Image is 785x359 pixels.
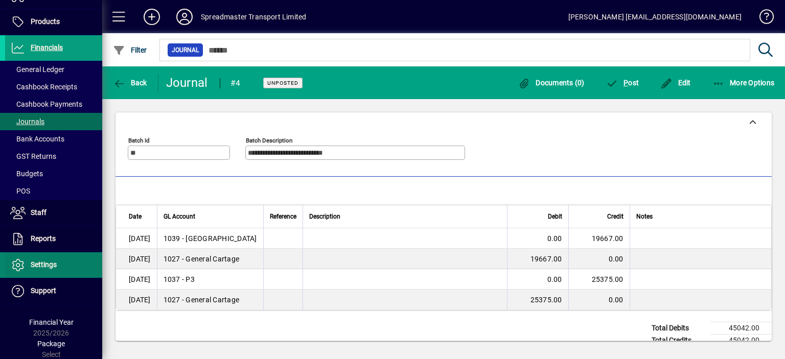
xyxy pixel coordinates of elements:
[5,165,102,182] a: Budgets
[172,45,199,55] span: Journal
[166,75,210,91] div: Journal
[507,290,568,310] td: 25375.00
[116,228,157,249] td: [DATE]
[230,75,241,91] div: #4
[31,234,56,243] span: Reports
[164,295,240,305] span: 1027 - General Cartage
[568,269,630,290] td: 25375.00
[5,9,102,35] a: Products
[116,269,157,290] td: [DATE]
[164,211,195,222] span: GL Account
[31,17,60,26] span: Products
[270,211,296,222] span: Reference
[164,254,240,264] span: 1027 - General Cartage
[516,74,587,92] button: Documents (0)
[10,187,30,195] span: POS
[10,65,64,74] span: General Ledger
[660,79,691,87] span: Edit
[246,137,292,144] mat-label: Batch Description
[201,9,306,25] div: Spreadmaster Transport Limited
[5,130,102,148] a: Bank Accounts
[5,113,102,130] a: Journals
[164,274,195,284] span: 1037 - P3
[607,211,624,222] span: Credit
[168,8,201,26] button: Profile
[624,79,628,87] span: P
[5,61,102,78] a: General Ledger
[110,74,150,92] button: Back
[5,95,102,113] a: Cashbook Payments
[10,100,82,108] span: Cashbook Payments
[5,182,102,200] a: POS
[5,148,102,165] a: GST Returns
[5,200,102,226] a: Staff
[658,74,694,92] button: Edit
[568,290,630,310] td: 0.00
[116,290,157,310] td: [DATE]
[710,322,772,334] td: 45042.00
[31,43,63,52] span: Financials
[116,249,157,269] td: [DATE]
[5,252,102,278] a: Settings
[548,211,562,222] span: Debit
[712,79,775,87] span: More Options
[113,79,147,87] span: Back
[10,117,44,126] span: Journals
[568,228,630,249] td: 19667.00
[5,226,102,252] a: Reports
[129,211,142,222] span: Date
[31,286,56,295] span: Support
[128,137,150,144] mat-label: Batch Id
[647,322,710,334] td: Total Debits
[647,334,710,347] td: Total Credits
[29,318,74,326] span: Financial Year
[606,79,639,87] span: ost
[113,46,147,54] span: Filter
[507,249,568,269] td: 19667.00
[309,211,340,222] span: Description
[37,340,65,348] span: Package
[110,41,150,59] button: Filter
[636,211,653,222] span: Notes
[10,83,77,91] span: Cashbook Receipts
[31,260,57,269] span: Settings
[5,78,102,95] a: Cashbook Receipts
[568,249,630,269] td: 0.00
[568,9,742,25] div: [PERSON_NAME] [EMAIL_ADDRESS][DOMAIN_NAME]
[507,269,568,290] td: 0.00
[710,334,772,347] td: 45042.00
[10,152,56,160] span: GST Returns
[5,278,102,304] a: Support
[710,74,777,92] button: More Options
[507,228,568,249] td: 0.00
[102,74,158,92] app-page-header-button: Back
[518,79,585,87] span: Documents (0)
[164,233,257,244] span: 1039 - [GEOGRAPHIC_DATA]
[10,135,64,143] span: Bank Accounts
[31,208,47,217] span: Staff
[752,2,772,35] a: Knowledge Base
[135,8,168,26] button: Add
[10,170,43,178] span: Budgets
[267,80,298,86] span: Unposted
[604,74,642,92] button: Post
